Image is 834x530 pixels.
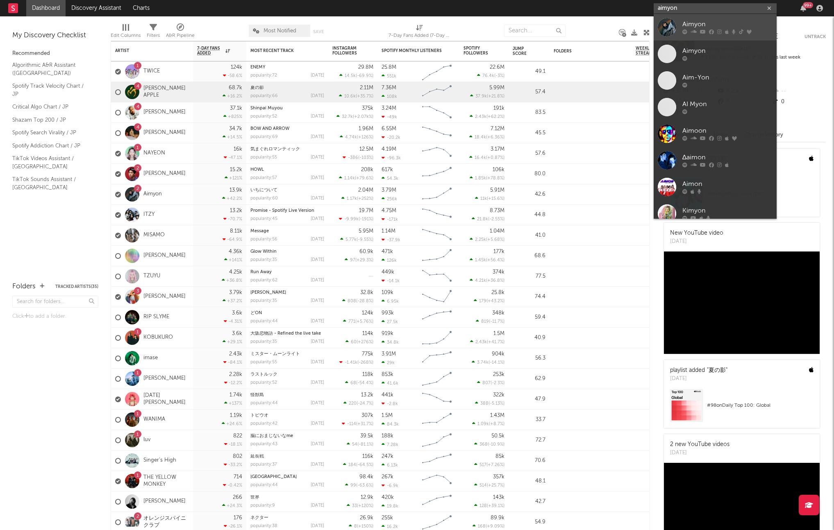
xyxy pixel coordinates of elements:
span: 97 [350,258,355,263]
div: 25.8M [382,65,396,70]
div: popularity: 69 [250,135,278,139]
span: 18.4k [475,135,486,140]
div: [DATE] [670,238,723,246]
a: 怪獣島 [250,393,264,397]
svg: Chart title [418,184,455,205]
span: 4.21k [475,279,486,283]
div: ( ) [339,216,373,222]
span: 10.6k [344,94,356,99]
div: 4.36k [229,249,242,254]
div: 16k [234,147,242,152]
div: [DATE] [311,135,324,139]
div: 1.04M [490,229,504,234]
a: [PERSON_NAME] [143,252,186,259]
div: 29.8M [358,65,373,70]
div: popularity: 62 [250,278,277,283]
div: popularity: 35 [250,258,277,262]
span: 76.4k [482,74,494,78]
div: popularity: 72 [250,73,277,78]
div: 32.8k [360,290,373,295]
div: 37.1k [230,106,242,111]
svg: Chart title [418,82,455,102]
svg: Chart title [418,102,455,123]
span: -9.99k [344,217,359,222]
div: 7-Day Fans Added (7-Day Fans Added) [389,20,450,44]
div: 8.11k [230,229,242,234]
div: 208k [361,167,373,172]
div: My Discovery Checklist [12,31,98,41]
a: Shazam Top 200 / JP [12,116,90,125]
a: 脳におまじないなme [250,434,293,438]
div: 60.9k [359,249,373,254]
a: [PERSON_NAME] APPLE [143,85,189,99]
a: 延長戦 [250,454,264,459]
div: Click to add a folder. [12,312,98,322]
div: 124k [231,65,242,70]
a: TZUYU [143,273,160,280]
div: +37.2 % [223,298,242,304]
div: 6.55M [382,126,396,131]
a: luv [143,437,150,444]
div: 99 + [803,2,813,8]
div: 0 [771,97,826,107]
svg: Chart title [418,225,455,246]
span: 1.14k [344,176,355,181]
div: ( ) [477,73,504,78]
a: #98onDaily Top 100: Global [664,389,820,428]
a: TikTok Videos Assistant / [GEOGRAPHIC_DATA] [12,154,90,171]
div: Instagram Followers [332,46,361,56]
a: [PERSON_NAME] [143,129,186,136]
div: popularity: 45 [250,217,277,221]
div: Run Away [250,270,324,274]
div: 13.9k [230,188,242,193]
svg: Chart title [418,246,455,266]
a: どON [250,311,262,315]
div: -70.7 % [223,216,242,222]
div: [DATE] [311,114,324,119]
div: BOW AND ARROW [250,127,324,131]
a: TWICE [143,68,160,75]
span: +252 % [358,197,372,201]
span: +0.87 % [487,156,503,160]
div: 5.91M [490,188,504,193]
div: 5.95M [359,229,373,234]
div: [DATE] [311,94,324,98]
button: Untrack [804,33,826,41]
div: 126k [382,258,397,263]
span: 1.85k [475,176,486,181]
a: ネクター [250,516,268,520]
div: Aimon [682,179,773,189]
div: 617k [382,167,393,172]
a: ENEMY [250,65,265,70]
a: [PERSON_NAME] [143,498,186,505]
div: [DATE] [311,237,324,242]
div: [DATE] [311,73,324,78]
div: 夏の影 [250,86,324,90]
div: 77.5 [513,272,545,281]
span: +36.8 % [487,279,503,283]
div: Promise - Spotify Live Version [250,208,324,213]
div: ( ) [475,196,504,201]
div: popularity: 66 [250,94,278,98]
div: 4.75M [382,208,396,213]
div: ( ) [469,155,504,160]
div: 7.12M [491,126,504,131]
div: A&R Pipeline [166,20,195,44]
span: 4.74k [345,135,357,140]
a: Aimon [654,174,777,200]
span: 1.17k [347,197,357,201]
div: [DATE] [311,196,324,201]
div: Filters [147,31,160,41]
span: Weekly US Streams [636,46,664,56]
div: 13.2k [230,208,242,213]
div: 15.2k [230,167,242,172]
div: Artist [115,48,177,53]
a: ∆aimon [654,147,777,174]
span: -2.55 % [489,217,503,222]
div: 気まぐれロマンティック [250,147,324,152]
div: 1.96M [359,126,373,131]
div: -47.1 % [224,155,242,160]
div: ( ) [470,175,504,181]
span: 2.43k [475,115,486,119]
div: +141 % [224,257,242,263]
